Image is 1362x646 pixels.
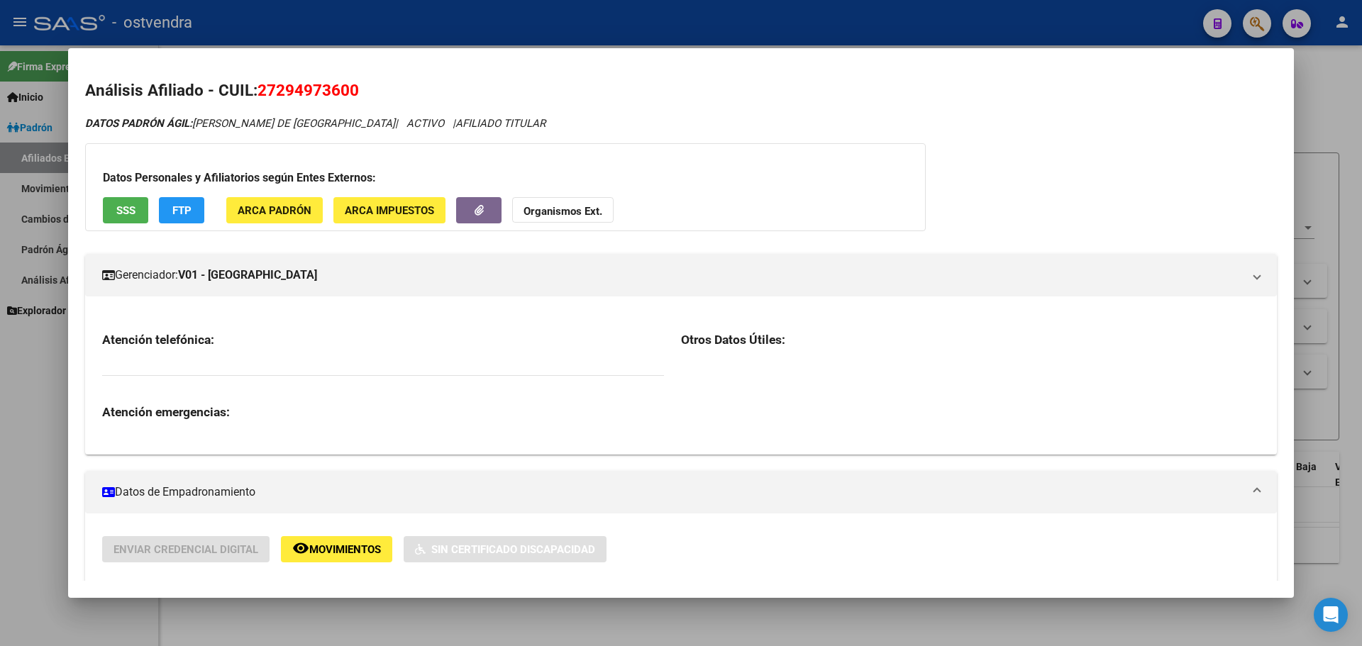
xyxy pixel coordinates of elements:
span: SSS [116,204,135,217]
strong: Organismos Ext. [524,205,602,218]
mat-expansion-panel-header: Datos de Empadronamiento [85,471,1277,513]
strong: V01 - [GEOGRAPHIC_DATA] [178,267,317,284]
mat-panel-title: Datos de Empadronamiento [102,484,1243,501]
mat-icon: remove_red_eye [292,540,309,557]
span: ARCA Padrón [238,204,311,217]
span: AFILIADO TITULAR [455,117,546,130]
strong: Etiquetas: [102,579,149,592]
button: Movimientos [281,536,392,562]
h3: Atención telefónica: [102,332,664,347]
span: FTP [172,204,192,217]
mat-expansion-panel-header: Gerenciador:V01 - [GEOGRAPHIC_DATA] [85,254,1277,296]
i: | ACTIVO | [85,117,546,130]
button: ARCA Padrón [226,197,323,223]
span: Movimientos [309,543,381,556]
button: Sin Certificado Discapacidad [404,536,607,562]
h2: Análisis Afiliado - CUIL: [85,79,1277,103]
button: Enviar Credencial Digital [102,536,270,562]
button: ARCA Impuestos [333,197,445,223]
div: Gerenciador:V01 - [GEOGRAPHIC_DATA] [85,296,1277,455]
button: Organismos Ext. [512,197,614,223]
div: Open Intercom Messenger [1314,598,1348,632]
span: Sin Certificado Discapacidad [431,543,595,556]
span: 27294973600 [258,81,359,99]
span: [PERSON_NAME] DE [GEOGRAPHIC_DATA] [85,117,395,130]
h3: Otros Datos Útiles: [681,332,1260,347]
h3: Datos Personales y Afiliatorios según Entes Externos: [103,169,908,186]
button: FTP [159,197,204,223]
strong: DATOS PADRÓN ÁGIL: [85,117,192,130]
button: SSS [103,197,148,223]
span: Enviar Credencial Digital [113,543,258,556]
h3: Atención emergencias: [102,404,664,420]
mat-panel-title: Gerenciador: [102,267,1243,284]
span: ARCA Impuestos [345,204,434,217]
